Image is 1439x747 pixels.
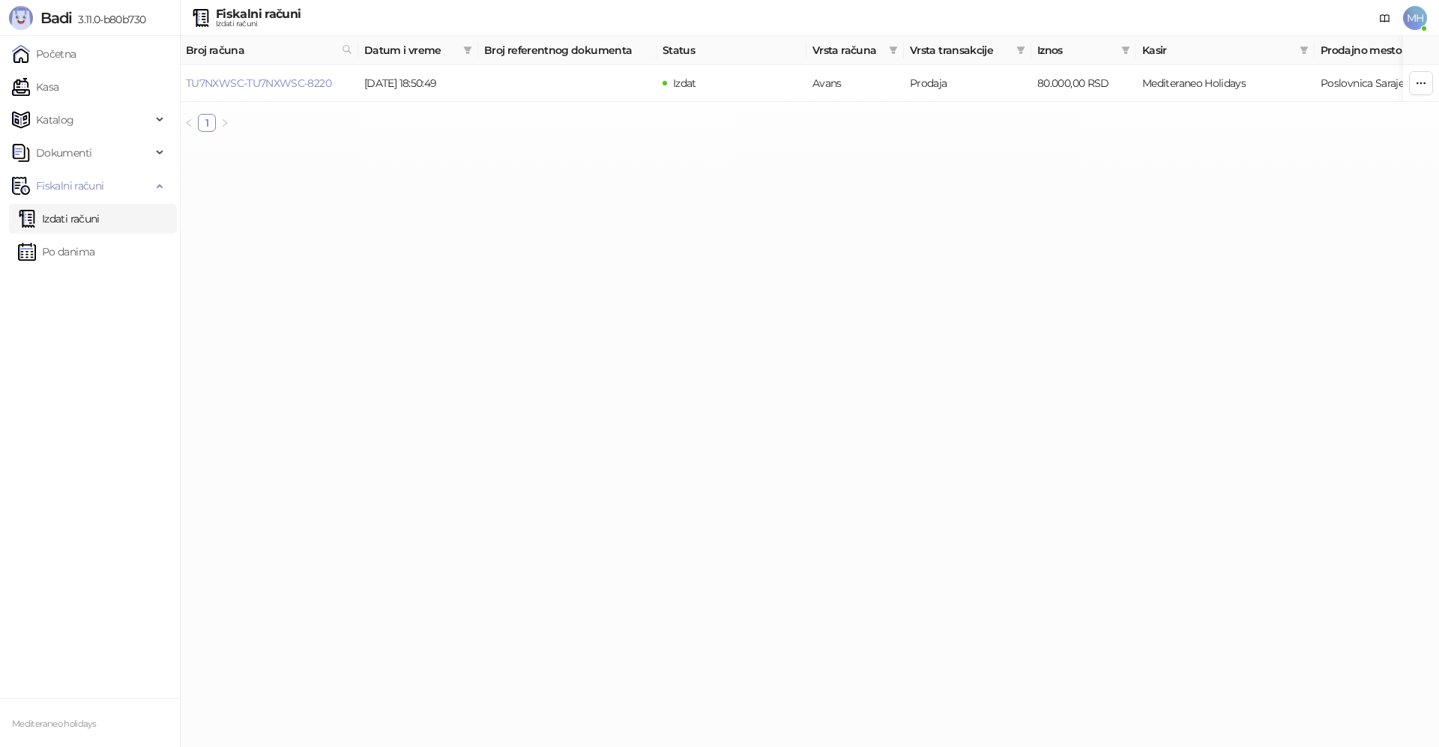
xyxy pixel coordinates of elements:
[806,65,904,102] td: Avans
[1118,39,1133,61] span: filter
[886,39,901,61] span: filter
[9,6,33,30] img: Logo
[1300,46,1309,55] span: filter
[72,13,145,26] span: 3.11.0-b80b730
[1403,6,1427,30] span: MH
[12,719,96,729] small: Mediteraneo holidays
[12,39,76,69] a: Početna
[216,20,301,28] div: Izdati računi
[1037,42,1115,58] span: Iznos
[460,39,475,61] span: filter
[1121,46,1130,55] span: filter
[40,9,72,27] span: Badi
[216,114,234,132] button: right
[1031,65,1136,102] td: 80.000,00 RSD
[657,36,806,65] th: Status
[216,114,234,132] li: Sledeća strana
[1142,42,1294,58] span: Kasir
[199,115,215,131] a: 1
[673,76,696,90] span: Izdat
[36,105,74,135] span: Katalog
[358,65,478,102] td: [DATE] 18:50:49
[812,42,883,58] span: Vrsta računa
[364,42,457,58] span: Datum i vreme
[1013,39,1028,61] span: filter
[889,46,898,55] span: filter
[180,114,198,132] li: Prethodna strana
[180,65,358,102] td: TU7NXWSC-TU7NXWSC-8220
[220,118,229,127] span: right
[186,42,336,58] span: Broj računa
[1297,39,1312,61] span: filter
[186,76,331,90] a: TU7NXWSC-TU7NXWSC-8220
[18,204,100,234] a: Izdati računi
[180,36,358,65] th: Broj računa
[463,46,472,55] span: filter
[12,72,58,102] a: Kasa
[1016,46,1025,55] span: filter
[478,36,657,65] th: Broj referentnog dokumenta
[1136,65,1315,102] td: Mediteraneo Holidays
[184,118,193,127] span: left
[806,36,904,65] th: Vrsta računa
[216,8,301,20] div: Fiskalni računi
[904,36,1031,65] th: Vrsta transakcije
[910,42,1010,58] span: Vrsta transakcije
[18,237,94,267] a: Po danima
[1373,6,1397,30] a: Dokumentacija
[904,65,1031,102] td: Prodaja
[36,171,103,201] span: Fiskalni računi
[198,114,216,132] li: 1
[36,138,91,168] span: Dokumenti
[180,114,198,132] button: left
[1136,36,1315,65] th: Kasir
